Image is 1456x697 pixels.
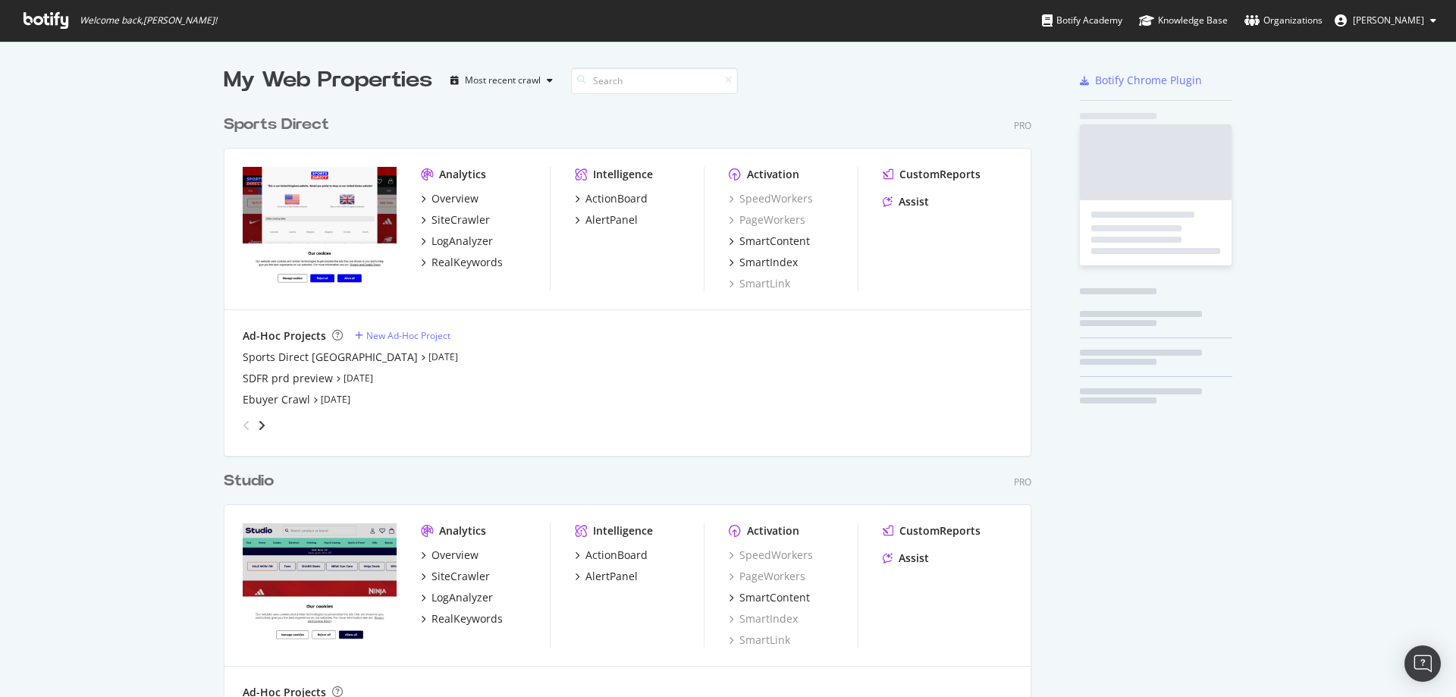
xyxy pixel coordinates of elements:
img: sportsdirect.com [243,167,397,290]
div: Open Intercom Messenger [1404,645,1441,682]
div: Activation [747,523,799,538]
div: LogAnalyzer [431,234,493,249]
div: CustomReports [899,523,981,538]
a: SmartContent [729,590,810,605]
div: RealKeywords [431,255,503,270]
img: studio.co.uk [243,523,397,646]
a: ActionBoard [575,191,648,206]
a: Overview [421,191,479,206]
a: SpeedWorkers [729,191,813,206]
a: RealKeywords [421,255,503,270]
div: My Web Properties [224,65,432,96]
div: SmartIndex [739,255,798,270]
input: Search [571,68,738,94]
div: Activation [747,167,799,182]
div: Botify Chrome Plugin [1095,73,1202,88]
a: AlertPanel [575,569,638,584]
div: Botify Academy [1042,13,1122,28]
div: SiteCrawler [431,569,490,584]
div: SmartContent [739,590,810,605]
button: Most recent crawl [444,68,559,93]
div: Intelligence [593,523,653,538]
a: SmartIndex [729,255,798,270]
div: Ad-Hoc Projects [243,328,326,344]
div: LogAnalyzer [431,590,493,605]
div: Intelligence [593,167,653,182]
div: RealKeywords [431,611,503,626]
a: Sports Direct [GEOGRAPHIC_DATA] [243,350,418,365]
div: Most recent crawl [465,76,541,85]
a: Sports Direct [224,114,335,136]
a: RealKeywords [421,611,503,626]
div: Overview [431,191,479,206]
div: Sports Direct [224,114,329,136]
a: New Ad-Hoc Project [355,329,450,342]
div: angle-left [237,413,256,438]
div: Pro [1014,476,1031,488]
a: SiteCrawler [421,569,490,584]
a: CustomReports [883,523,981,538]
a: Assist [883,194,929,209]
a: Overview [421,548,479,563]
div: CustomReports [899,167,981,182]
a: Studio [224,470,280,492]
div: AlertPanel [585,212,638,228]
a: LogAnalyzer [421,590,493,605]
a: SmartLink [729,276,790,291]
div: Pro [1014,119,1031,132]
div: Analytics [439,523,486,538]
a: PageWorkers [729,212,805,228]
a: SmartLink [729,633,790,648]
a: CustomReports [883,167,981,182]
a: AlertPanel [575,212,638,228]
a: SmartIndex [729,611,798,626]
div: AlertPanel [585,569,638,584]
a: [DATE] [428,350,458,363]
div: Overview [431,548,479,563]
a: Ebuyer Crawl [243,392,310,407]
a: PageWorkers [729,569,805,584]
span: Welcome back, [PERSON_NAME] ! [80,14,217,27]
div: Analytics [439,167,486,182]
div: Assist [899,194,929,209]
div: angle-right [256,418,267,433]
a: Assist [883,551,929,566]
button: [PERSON_NAME] [1323,8,1448,33]
a: SmartContent [729,234,810,249]
div: New Ad-Hoc Project [366,329,450,342]
div: SiteCrawler [431,212,490,228]
a: SDFR prd preview [243,371,333,386]
div: ActionBoard [585,191,648,206]
a: SpeedWorkers [729,548,813,563]
div: Organizations [1244,13,1323,28]
a: ActionBoard [575,548,648,563]
a: Botify Chrome Plugin [1080,73,1202,88]
a: [DATE] [344,372,373,385]
div: Assist [899,551,929,566]
a: LogAnalyzer [421,234,493,249]
div: ActionBoard [585,548,648,563]
div: SmartContent [739,234,810,249]
a: [DATE] [321,393,350,406]
a: SiteCrawler [421,212,490,228]
div: Knowledge Base [1139,13,1228,28]
div: Studio [224,470,274,492]
span: Alex Keene [1353,14,1424,27]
